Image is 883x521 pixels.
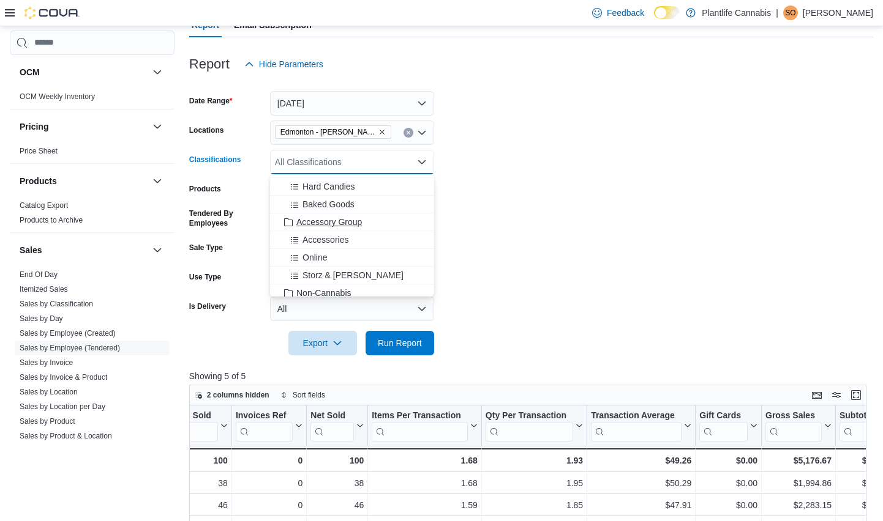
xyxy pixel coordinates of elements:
div: Invoices Ref [236,410,293,421]
h3: Report [189,57,230,72]
a: Sales by Invoice & Product [20,373,107,382]
div: Qty Per Transaction [486,410,573,441]
button: Invoices Ref [236,410,302,441]
a: Sales by Product & Location [20,432,112,440]
span: Non-Cannabis [296,287,351,299]
a: Feedback [587,1,649,25]
div: Invoices Sold [156,410,217,441]
button: Keyboard shortcuts [810,388,824,402]
span: Baked Goods [302,198,355,210]
div: 1.85 [486,498,583,512]
div: Pricing [10,144,175,163]
h3: Sales [20,244,42,256]
span: Export [296,331,350,355]
button: Run Report [366,331,434,355]
span: Accessories [302,234,348,246]
span: Edmonton - [PERSON_NAME] [280,126,376,138]
label: Date Range [189,96,233,106]
div: 38 [156,476,227,490]
button: Hard Candies [270,178,434,196]
button: Net Sold [310,410,364,441]
button: Open list of options [417,128,427,138]
span: Edmonton - Terra Losa [275,125,391,139]
div: 0 [236,453,302,468]
button: Remove Edmonton - Terra Losa from selection in this group [378,128,386,136]
button: Enter fullscreen [849,388,863,402]
div: $49.26 [591,453,691,468]
div: 100 [156,453,227,468]
div: Invoices Sold [156,410,217,421]
div: Gift Card Sales [699,410,748,441]
button: Sales [20,244,148,256]
div: Qty Per Transaction [486,410,573,421]
div: Items Per Transaction [372,410,468,421]
a: Sales by Employee (Tendered) [20,344,120,352]
span: Accessory Group [296,216,362,228]
span: Sales by Product & Location [20,431,112,441]
label: Tendered By Employees [189,209,265,228]
a: Sales by Product [20,417,75,426]
div: 38 [310,476,364,490]
a: Products to Archive [20,216,83,224]
button: Sort fields [276,388,330,402]
button: Export [288,331,357,355]
span: Feedback [607,7,644,19]
button: Transaction Average [591,410,691,441]
button: Gross Sales [765,410,832,441]
div: Transaction Average [591,410,682,441]
span: Products to Archive [20,215,83,225]
div: 1.59 [372,498,478,512]
div: $0.00 [699,453,757,468]
div: Net Sold [310,410,354,421]
button: OCM [20,66,148,78]
button: Invoices Sold [156,410,227,441]
span: End Of Day [20,270,58,279]
a: Catalog Export [20,201,68,210]
span: Dissolvables [302,163,351,175]
h3: Products [20,175,57,187]
label: Products [189,184,221,194]
button: Baked Goods [270,196,434,213]
button: Products [20,175,148,187]
button: OCM [150,65,165,79]
a: Sales by Employee (Created) [20,329,116,338]
span: Sales by Location [20,387,78,397]
a: Sales by Location [20,388,78,396]
button: [DATE] [270,91,434,116]
div: Gross Sales [765,410,822,421]
button: Pricing [20,120,148,133]
span: Online [302,251,327,264]
div: 1.68 [372,476,478,490]
div: 100 [310,453,364,468]
a: End Of Day [20,270,58,279]
button: Sales [150,243,165,257]
div: $1,994.86 [765,476,832,490]
div: 0 [236,498,302,512]
div: 46 [310,498,364,512]
a: Sales by Invoice [20,358,73,367]
a: Itemized Sales [20,285,68,294]
div: Sales [10,267,175,478]
label: Use Type [189,272,221,282]
button: Display options [829,388,844,402]
a: Sales by Day [20,314,63,323]
p: | [776,6,778,20]
div: 0 [236,476,302,490]
button: Accessories [270,231,434,249]
button: Accessory Group [270,213,434,231]
h3: Pricing [20,120,48,133]
div: $47.91 [591,498,691,512]
div: $2,283.15 [765,498,832,512]
button: Products [150,174,165,188]
button: Hide Parameters [239,52,328,76]
div: Transaction Average [591,410,682,421]
div: Shaylene Orbeck [783,6,798,20]
div: $0.00 [699,476,757,490]
span: Sales by Product [20,416,75,426]
span: Sales by Location per Day [20,402,105,412]
div: Invoices Ref [236,410,293,441]
p: Showing 5 of 5 [189,370,873,382]
div: $0.00 [699,498,757,512]
span: Sales by Invoice & Product [20,372,107,382]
